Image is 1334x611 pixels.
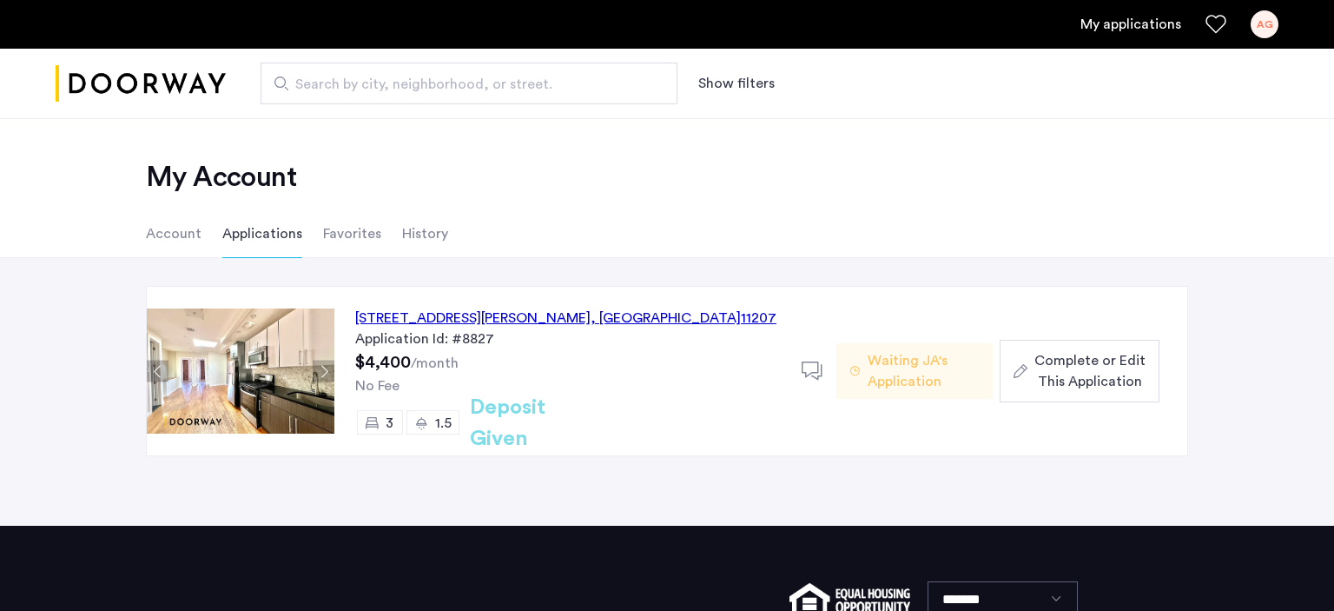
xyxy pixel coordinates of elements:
[56,51,226,116] a: Cazamio logo
[146,160,1188,195] h2: My Account
[470,392,608,455] h2: Deposit Given
[56,51,226,116] img: logo
[355,354,411,371] span: $4,400
[355,329,781,349] div: Application Id: #8827
[355,308,776,329] div: [STREET_ADDRESS][PERSON_NAME] 11207
[1034,350,1146,392] span: Complete or Edit This Application
[1205,14,1226,35] a: Favorites
[435,416,452,430] span: 1.5
[222,209,302,258] li: Applications
[1080,14,1181,35] a: My application
[146,209,201,258] li: Account
[1251,10,1278,38] div: AG
[402,209,448,258] li: History
[313,361,334,382] button: Next apartment
[386,416,393,430] span: 3
[147,361,168,382] button: Previous apartment
[355,379,400,393] span: No Fee
[1000,340,1159,402] button: button
[591,311,741,325] span: , [GEOGRAPHIC_DATA]
[868,350,979,392] span: Waiting JA's Application
[411,356,459,370] sub: /month
[147,309,334,434] img: Apartment photo
[698,73,775,94] button: Show or hide filters
[261,63,677,104] input: Apartment Search
[295,74,629,95] span: Search by city, neighborhood, or street.
[323,209,381,258] li: Favorites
